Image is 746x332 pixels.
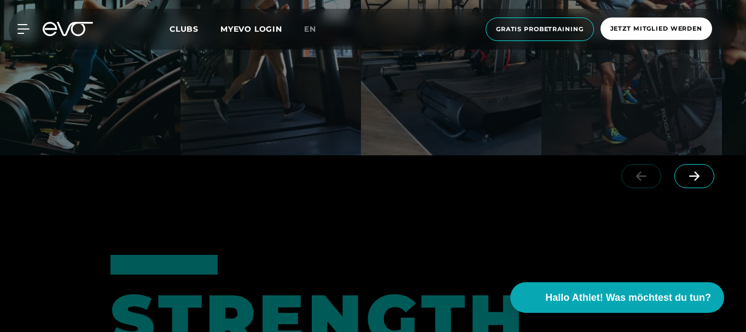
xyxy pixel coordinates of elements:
[597,18,715,41] a: Jetzt Mitglied werden
[170,24,220,34] a: Clubs
[510,282,724,313] button: Hallo Athlet! Was möchtest du tun?
[220,24,282,34] a: MYEVO LOGIN
[170,24,199,34] span: Clubs
[482,18,597,41] a: Gratis Probetraining
[496,25,584,34] span: Gratis Probetraining
[545,290,711,305] span: Hallo Athlet! Was möchtest du tun?
[610,24,702,33] span: Jetzt Mitglied werden
[304,24,316,34] span: en
[304,23,329,36] a: en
